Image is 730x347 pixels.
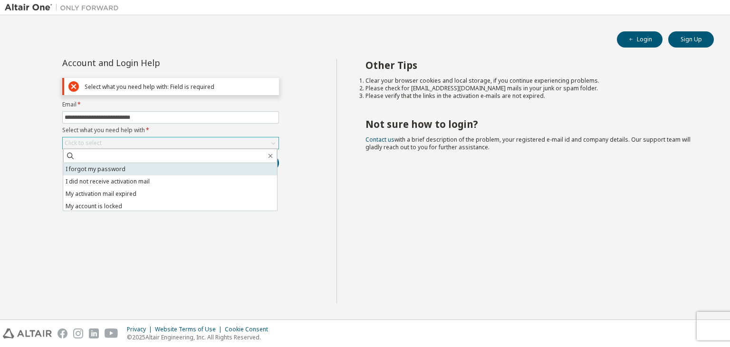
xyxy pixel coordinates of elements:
[155,326,225,333] div: Website Terms of Use
[63,163,277,175] li: I forgot my password
[365,77,697,85] li: Clear your browser cookies and local storage, if you continue experiencing problems.
[3,328,52,338] img: altair_logo.svg
[105,328,118,338] img: youtube.svg
[365,59,697,71] h2: Other Tips
[58,328,67,338] img: facebook.svg
[85,83,275,90] div: Select what you need help with: Field is required
[365,135,394,144] a: Contact us
[668,31,714,48] button: Sign Up
[62,101,279,108] label: Email
[62,59,236,67] div: Account and Login Help
[365,135,691,151] span: with a brief description of the problem, your registered e-mail id and company details. Our suppo...
[365,85,697,92] li: Please check for [EMAIL_ADDRESS][DOMAIN_NAME] mails in your junk or spam folder.
[365,118,697,130] h2: Not sure how to login?
[65,139,102,147] div: Click to select
[73,328,83,338] img: instagram.svg
[63,137,279,149] div: Click to select
[62,126,279,134] label: Select what you need help with
[365,92,697,100] li: Please verify that the links in the activation e-mails are not expired.
[617,31,663,48] button: Login
[89,328,99,338] img: linkedin.svg
[5,3,124,12] img: Altair One
[127,333,274,341] p: © 2025 Altair Engineering, Inc. All Rights Reserved.
[225,326,274,333] div: Cookie Consent
[127,326,155,333] div: Privacy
